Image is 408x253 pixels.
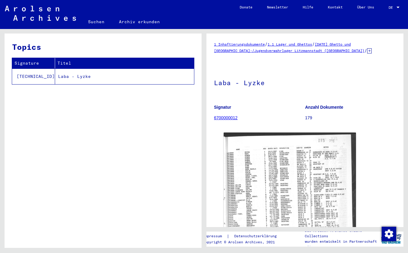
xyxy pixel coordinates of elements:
a: Datenschutzerklärung [229,233,284,239]
a: 6700000012 [214,115,238,120]
h3: Topics [12,41,194,53]
a: 1.1 Lager und Ghettos [268,42,312,46]
p: wurden entwickelt in Partnerschaft mit [305,239,379,250]
p: 179 [305,115,396,121]
a: 1 Inhaftierungsdokumente [214,42,265,46]
span: / [364,48,367,53]
td: Laba - Lyzke [55,69,194,84]
a: Suchen [81,14,112,29]
img: yv_logo.png [380,231,403,246]
a: Archiv erkunden [112,14,167,29]
span: / [265,41,268,47]
b: Anzahl Dokumente [305,105,343,110]
img: Zustimmung ändern [382,227,396,241]
th: Signature [12,58,55,69]
p: Die Arolsen Archives Online-Collections [305,228,379,239]
img: Arolsen_neg.svg [5,6,76,21]
td: [TECHNICAL_ID] [12,69,55,84]
th: Titel [55,58,194,69]
div: Zustimmung ändern [381,226,396,241]
b: Signatur [214,105,231,110]
h1: Laba - Lyzke [214,69,396,95]
span: / [312,41,315,47]
span: DE [389,5,395,10]
p: Copyright © Arolsen Archives, 2021 [203,239,284,245]
div: | [203,233,284,239]
a: Impressum [203,233,227,239]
